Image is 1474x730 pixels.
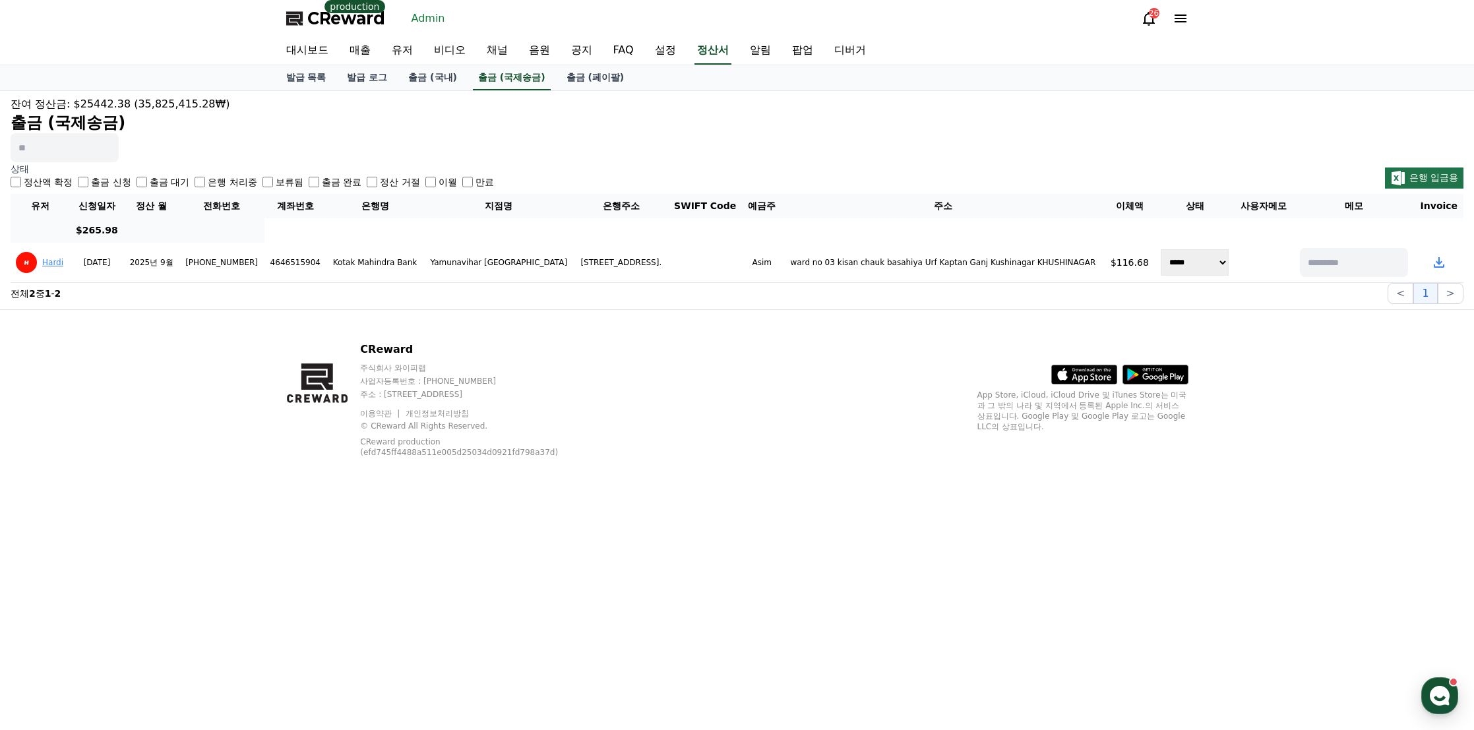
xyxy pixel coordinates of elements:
[1235,194,1293,218] th: 사용자메모
[360,409,402,418] a: 이용약관
[24,175,73,189] label: 정산액 확정
[264,243,327,283] td: 4646515904
[380,175,419,189] label: 정산 거절
[121,439,137,449] span: 대화
[42,438,49,448] span: 홈
[423,37,476,65] a: 비디오
[1141,11,1157,26] a: 26
[204,438,220,448] span: 설정
[603,37,644,65] a: FAQ
[11,287,61,300] p: 전체 중 -
[743,194,782,218] th: 예금주
[739,37,782,65] a: 알림
[11,194,70,218] th: 유저
[360,421,592,431] p: © CReward All Rights Reserved.
[150,175,189,189] label: 출금 대기
[307,8,385,29] span: CReward
[423,243,574,283] td: Yamunavihar [GEOGRAPHIC_DATA]
[694,37,731,65] a: 정산서
[276,175,303,189] label: 보류됨
[16,252,37,273] img: ACg8ocK6o0fCofFZMXaD0tWOdyBbmJ3D8oleYyj4Nkd9g64qlagD_Ss=s96-c
[398,65,468,90] a: 출금 (국내)
[11,162,494,175] p: 상태
[824,37,876,65] a: 디버거
[406,409,469,418] a: 개인정보처리방침
[473,65,551,90] a: 출금 (국제송금)
[381,37,423,65] a: 유저
[336,65,398,90] a: 발급 로그
[423,194,574,218] th: 지점명
[574,194,668,218] th: 은행주소
[518,37,561,65] a: 음원
[1409,172,1458,183] span: 은행 입금용
[11,98,70,110] span: 잔여 정산금:
[45,288,51,299] strong: 1
[276,37,339,65] a: 대시보드
[74,98,230,110] span: $25442.38 (35,825,415.28₩)
[782,194,1105,218] th: 주소
[360,342,592,357] p: CReward
[1149,8,1159,18] div: 26
[326,194,423,218] th: 은행명
[87,418,170,451] a: 대화
[668,194,743,218] th: SWIFT Code
[644,37,687,65] a: 설정
[574,243,668,283] td: [STREET_ADDRESS].
[179,243,264,283] td: [PHONE_NUMBER]
[561,37,603,65] a: 공지
[326,243,423,283] td: Kotak Mahindra Bank
[124,194,179,218] th: 정산 월
[124,243,179,283] td: 2025년 9월
[70,194,124,218] th: 신청일자
[1413,283,1437,304] button: 1
[360,437,571,458] p: CReward production (efd745ff4488a511e005d25034d0921fd798a37d)
[42,258,63,267] a: Hardi
[782,37,824,65] a: 팝업
[11,112,1463,133] h2: 출금 (국제송금)
[276,65,337,90] a: 발급 목록
[360,363,592,373] p: 주식회사 와이피랩
[55,288,61,299] strong: 2
[170,418,253,451] a: 설정
[1155,194,1235,218] th: 상태
[360,376,592,386] p: 사업자등록번호 : [PHONE_NUMBER]
[75,224,119,237] p: $265.98
[322,175,361,189] label: 출금 완료
[476,175,494,189] label: 만료
[406,8,450,29] a: Admin
[70,243,124,283] td: [DATE]
[1388,283,1413,304] button: <
[1438,283,1463,304] button: >
[556,65,635,90] a: 출금 (페이팔)
[179,194,264,218] th: 전화번호
[208,175,257,189] label: 은행 처리중
[782,243,1105,283] td: ward no 03 kisan chauk basahiya Urf Kaptan Ganj Kushinagar KHUSHINAGAR
[1105,194,1155,218] th: 이체액
[476,37,518,65] a: 채널
[439,175,457,189] label: 이월
[977,390,1188,432] p: App Store, iCloud, iCloud Drive 및 iTunes Store는 미국과 그 밖의 나라 및 지역에서 등록된 Apple Inc.의 서비스 상표입니다. Goo...
[1415,194,1463,218] th: Invoice
[743,243,782,283] td: Asim
[264,194,327,218] th: 계좌번호
[360,389,592,400] p: 주소 : [STREET_ADDRESS]
[4,418,87,451] a: 홈
[286,8,385,29] a: CReward
[1110,256,1150,269] p: $116.68
[29,288,36,299] strong: 2
[339,37,381,65] a: 매출
[91,175,131,189] label: 출금 신청
[1293,194,1414,218] th: 메모
[1385,167,1463,189] button: 은행 입금용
